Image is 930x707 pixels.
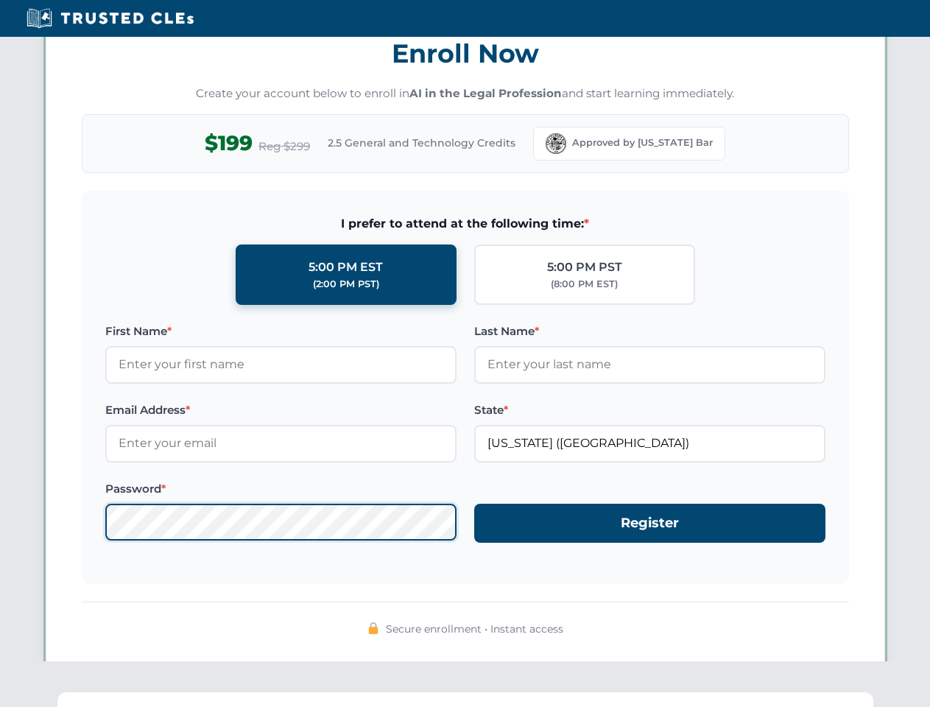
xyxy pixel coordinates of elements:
[82,85,849,102] p: Create your account below to enroll in and start learning immediately.
[551,277,618,292] div: (8:00 PM EST)
[572,136,713,150] span: Approved by [US_STATE] Bar
[547,258,622,277] div: 5:00 PM PST
[474,346,825,383] input: Enter your last name
[367,622,379,634] img: 🔒
[474,504,825,543] button: Register
[205,127,253,160] span: $199
[328,135,515,151] span: 2.5 General and Technology Credits
[105,214,825,233] span: I prefer to attend at the following time:
[546,133,566,154] img: Florida Bar
[409,86,562,100] strong: AI in the Legal Profession
[82,30,849,77] h3: Enroll Now
[386,621,563,637] span: Secure enrollment • Instant access
[105,323,457,340] label: First Name
[474,401,825,419] label: State
[105,401,457,419] label: Email Address
[105,346,457,383] input: Enter your first name
[474,425,825,462] input: Florida (FL)
[474,323,825,340] label: Last Name
[309,258,383,277] div: 5:00 PM EST
[313,277,379,292] div: (2:00 PM PST)
[105,425,457,462] input: Enter your email
[258,138,310,155] span: Reg $299
[22,7,198,29] img: Trusted CLEs
[105,480,457,498] label: Password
